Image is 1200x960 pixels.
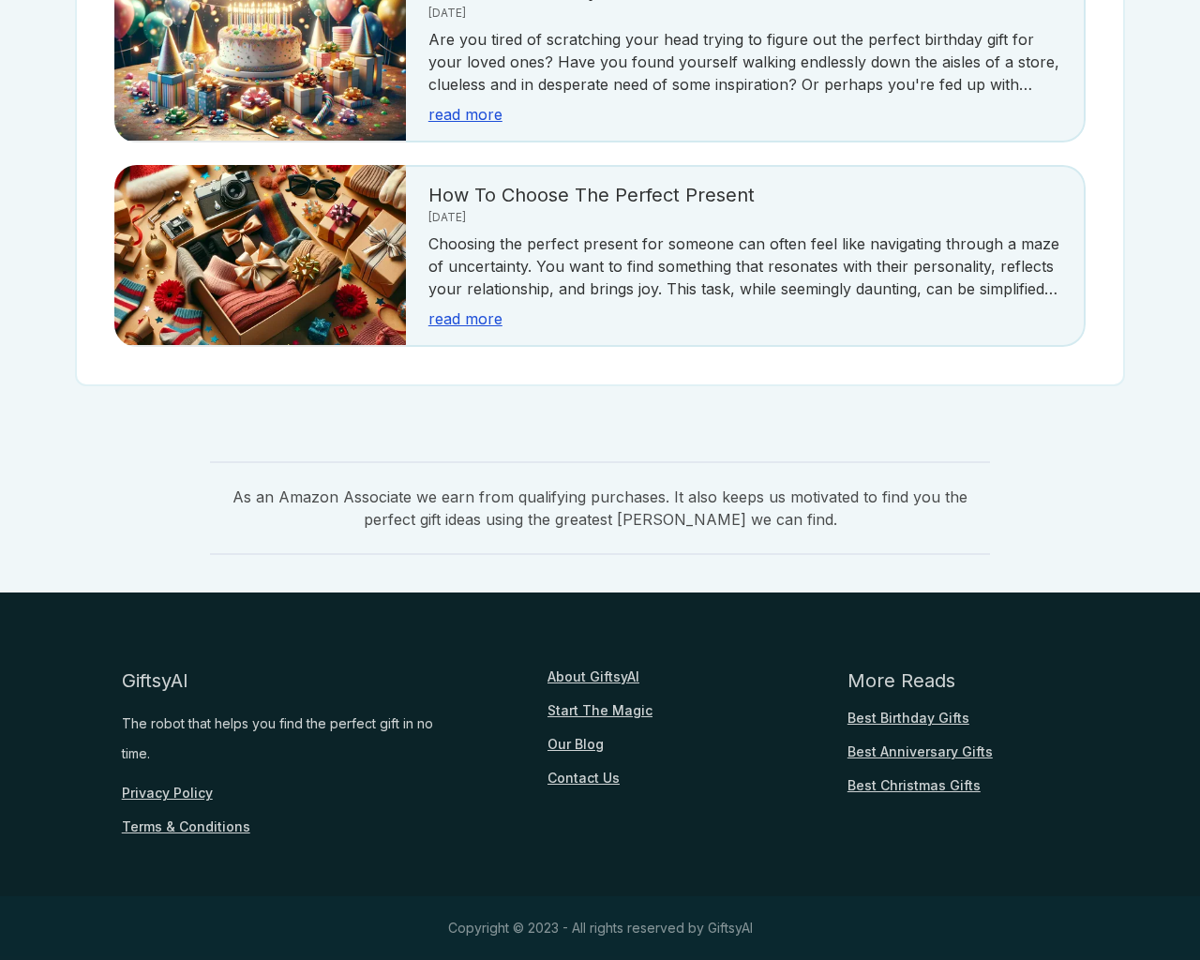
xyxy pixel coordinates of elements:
[428,210,1061,225] p: [DATE]
[428,307,1061,330] div: read more
[114,165,406,345] img: How To Choose The Perfect Present
[547,769,620,787] a: Contact Us
[428,6,1061,21] p: [DATE]
[428,103,1061,126] div: read more
[428,28,1061,96] p: Are you tired of scratching your head trying to figure out the perfect birthday gift for your lov...
[547,667,639,686] a: About GiftsyAI
[847,776,981,795] a: Best Christmas Gifts
[428,182,1061,210] p: How To Choose The Perfect Present
[122,667,188,694] div: GiftsyAI
[122,784,213,802] a: Privacy Policy
[847,667,955,694] div: More Reads
[847,709,969,727] a: Best Birthday Gifts
[547,701,652,720] a: Start The Magic
[547,735,604,754] a: Our Blog
[122,709,439,769] div: The robot that helps you find the perfect gift in no time.
[210,461,990,555] span: As an Amazon Associate we earn from qualifying purchases. It also keeps us motivated to find you ...
[428,232,1061,300] p: Choosing the perfect present for someone can often feel like navigating through a maze of uncerta...
[114,165,1086,347] a: How To Choose The Perfect Present[DATE]Choosing the perfect present for someone can often feel li...
[122,817,250,836] a: Terms & Conditions
[847,742,993,761] a: Best Anniversary Gifts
